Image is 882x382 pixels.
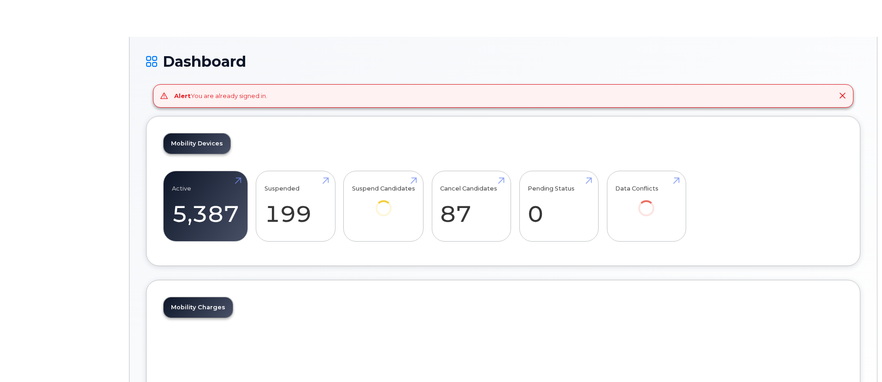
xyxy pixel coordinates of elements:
a: Data Conflicts [615,176,677,229]
strong: Alert [174,92,191,99]
a: Mobility Devices [164,133,230,154]
a: Active 5,387 [172,176,239,237]
a: Mobility Charges [164,297,233,318]
h1: Dashboard [146,53,860,69]
div: You are already signed in. [174,92,267,100]
a: Pending Status 0 [528,176,590,237]
a: Cancel Candidates 87 [440,176,502,237]
a: Suspend Candidates [352,176,415,229]
a: Suspended 199 [265,176,327,237]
